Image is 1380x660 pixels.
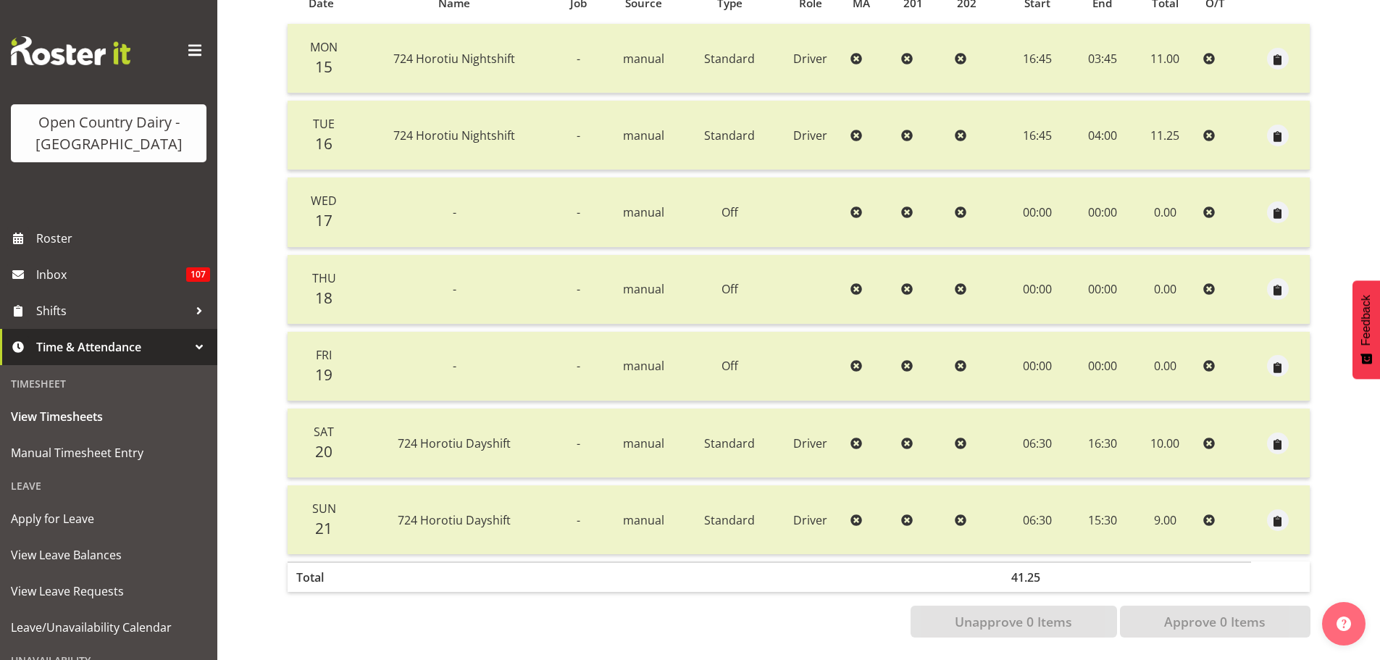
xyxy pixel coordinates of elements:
span: 724 Horotiu Dayshift [398,435,511,451]
td: 00:00 [1003,332,1072,401]
span: 17 [315,210,333,230]
span: 15 [315,57,333,77]
span: Driver [793,512,827,528]
span: - [453,358,456,374]
td: 16:45 [1003,101,1072,170]
td: 00:00 [1003,255,1072,325]
th: Total [288,561,355,592]
span: Driver [793,435,827,451]
span: - [577,281,580,297]
button: Feedback - Show survey [1352,280,1380,379]
span: 107 [186,267,210,282]
td: 16:30 [1072,409,1133,478]
td: Off [683,332,776,401]
div: Timesheet [4,369,214,398]
span: Roster [36,227,210,249]
span: Tue [313,116,335,132]
td: 0.00 [1133,177,1197,247]
span: - [453,204,456,220]
span: Approve 0 Items [1164,612,1266,631]
span: - [577,512,580,528]
span: 724 Horotiu Nightshift [393,128,515,143]
td: 10.00 [1133,409,1197,478]
td: Standard [683,485,776,554]
button: Approve 0 Items [1120,606,1310,638]
a: Leave/Unavailability Calendar [4,609,214,646]
td: 06:30 [1003,485,1072,554]
span: View Leave Balances [11,544,206,566]
span: Thu [312,270,336,286]
span: Feedback [1360,295,1373,346]
span: Sun [312,501,336,517]
a: View Leave Balances [4,537,214,573]
span: manual [623,128,664,143]
td: 00:00 [1072,255,1133,325]
span: Sat [314,424,334,440]
td: Off [683,177,776,247]
div: Open Country Dairy - [GEOGRAPHIC_DATA] [25,112,192,155]
a: View Leave Requests [4,573,214,609]
td: 03:45 [1072,24,1133,93]
span: manual [623,512,664,528]
span: 724 Horotiu Nightshift [393,51,515,67]
td: Standard [683,409,776,478]
a: Manual Timesheet Entry [4,435,214,471]
span: - [453,281,456,297]
td: 06:30 [1003,409,1072,478]
span: 21 [315,518,333,538]
span: Mon [310,39,338,55]
span: Leave/Unavailability Calendar [11,617,206,638]
td: 0.00 [1133,332,1197,401]
th: 41.25 [1003,561,1072,592]
span: manual [623,281,664,297]
td: 04:00 [1072,101,1133,170]
span: Inbox [36,264,186,285]
td: Standard [683,101,776,170]
td: 16:45 [1003,24,1072,93]
span: Wed [311,193,337,209]
span: Time & Attendance [36,336,188,358]
span: View Timesheets [11,406,206,427]
span: manual [623,358,664,374]
span: 16 [315,133,333,154]
td: Off [683,255,776,325]
span: - [577,204,580,220]
span: Driver [793,128,827,143]
td: Standard [683,24,776,93]
span: - [577,128,580,143]
span: Manual Timesheet Entry [11,442,206,464]
img: Rosterit website logo [11,36,130,65]
img: help-xxl-2.png [1337,617,1351,631]
td: 15:30 [1072,485,1133,554]
td: 0.00 [1133,255,1197,325]
div: Leave [4,471,214,501]
span: manual [623,204,664,220]
span: View Leave Requests [11,580,206,602]
td: 11.25 [1133,101,1197,170]
td: 9.00 [1133,485,1197,554]
span: Unapprove 0 Items [955,612,1072,631]
span: - [577,435,580,451]
a: Apply for Leave [4,501,214,537]
span: Apply for Leave [11,508,206,530]
span: Fri [316,347,332,363]
span: 19 [315,364,333,385]
span: - [577,51,580,67]
span: 20 [315,441,333,461]
td: 11.00 [1133,24,1197,93]
td: 00:00 [1072,177,1133,247]
span: - [577,358,580,374]
td: 00:00 [1072,332,1133,401]
button: Unapprove 0 Items [911,606,1117,638]
span: 18 [315,288,333,308]
span: Driver [793,51,827,67]
span: Shifts [36,300,188,322]
span: 724 Horotiu Dayshift [398,512,511,528]
a: View Timesheets [4,398,214,435]
span: manual [623,51,664,67]
td: 00:00 [1003,177,1072,247]
span: manual [623,435,664,451]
